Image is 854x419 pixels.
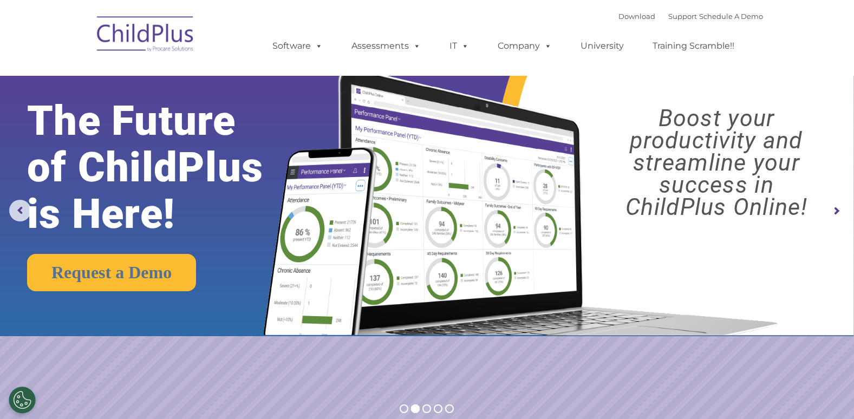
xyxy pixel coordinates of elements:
a: Support [668,12,697,21]
a: Training Scramble!! [642,35,745,57]
a: Request a Demo [27,254,196,291]
rs-layer: The Future of ChildPlus is Here! [27,97,300,237]
a: Software [262,35,334,57]
rs-layer: Boost your productivity and streamline your success in ChildPlus Online! [590,107,843,218]
a: IT [439,35,480,57]
a: Download [618,12,655,21]
a: Schedule A Demo [699,12,763,21]
span: Last name [151,71,184,80]
button: Cookies Settings [9,387,36,414]
a: Assessments [341,35,432,57]
a: Company [487,35,563,57]
img: ChildPlus by Procare Solutions [92,9,200,63]
a: University [570,35,635,57]
span: Phone number [151,116,197,124]
font: | [618,12,763,21]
